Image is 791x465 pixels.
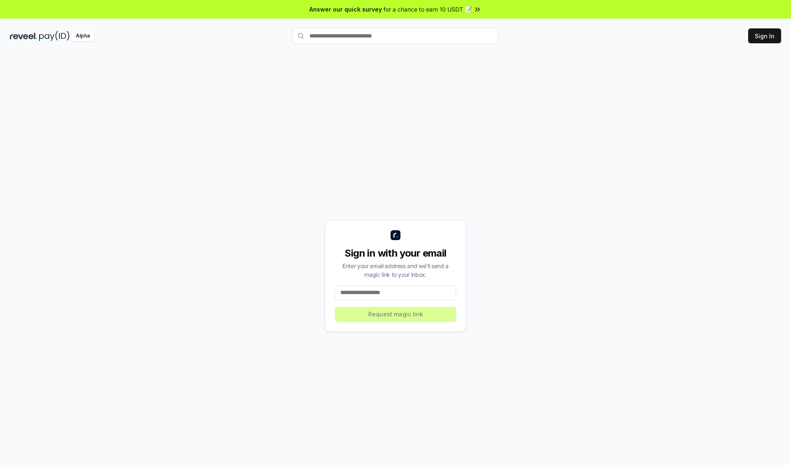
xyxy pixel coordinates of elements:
img: logo_small [391,230,400,240]
div: Alpha [71,31,94,41]
img: pay_id [39,31,70,41]
span: for a chance to earn 10 USDT 📝 [384,5,472,14]
img: reveel_dark [10,31,37,41]
span: Answer our quick survey [309,5,382,14]
button: Sign In [748,28,781,43]
div: Enter your email address and we’ll send a magic link to your inbox. [335,262,456,279]
div: Sign in with your email [335,247,456,260]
